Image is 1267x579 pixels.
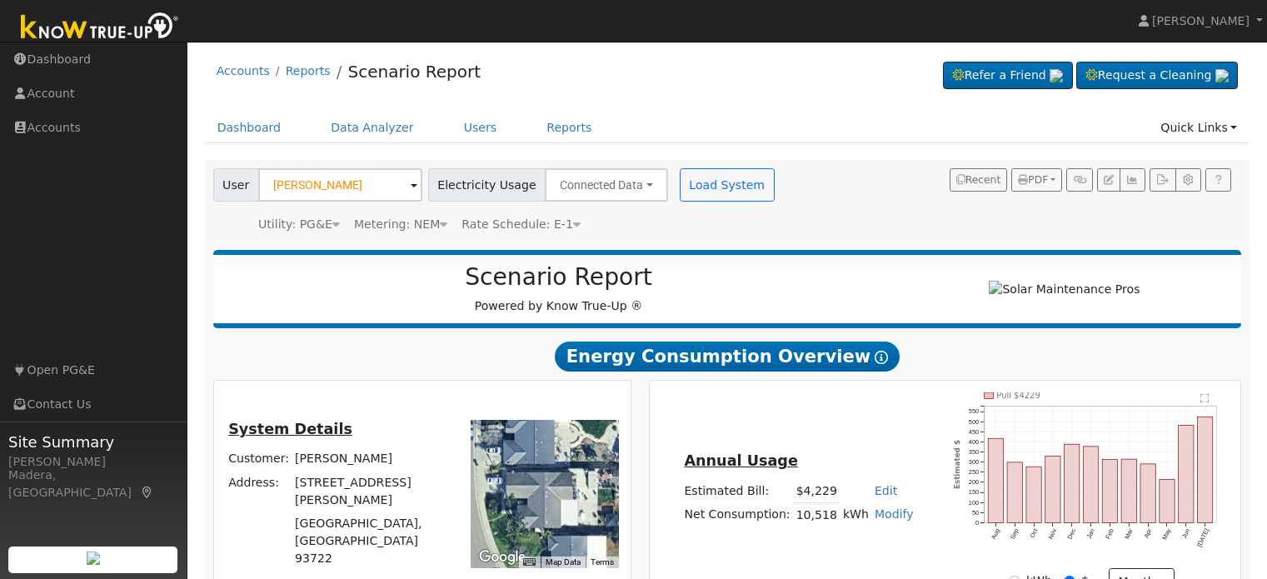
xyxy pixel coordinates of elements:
[950,168,1008,192] button: Recent
[969,468,979,476] text: 250
[969,478,979,486] text: 200
[969,458,979,466] text: 300
[1180,527,1191,540] text: Jun
[222,263,896,315] div: Powered by Know True-Up ®
[1045,457,1060,523] rect: onclick=""
[1050,69,1063,82] img: retrieve
[1066,168,1092,192] button: Generate Report Link
[990,527,1001,541] text: Aug
[1200,393,1210,403] text: 
[1026,467,1041,522] rect: onclick=""
[228,421,352,437] u: System Details
[988,438,1003,522] rect: onclick=""
[793,479,840,503] td: $4,229
[318,112,426,143] a: Data Analyzer
[1140,464,1155,523] rect: onclick=""
[1198,417,1213,522] rect: onclick=""
[1047,527,1059,541] text: Nov
[1018,174,1048,186] span: PDF
[969,438,979,446] text: 400
[545,168,668,202] button: Connected Data
[1066,527,1078,541] text: Dec
[226,447,292,471] td: Customer:
[205,112,294,143] a: Dashboard
[1205,168,1231,192] a: Help Link
[1120,168,1145,192] button: Multi-Series Graph
[12,9,187,47] img: Know True-Up
[8,453,178,471] div: [PERSON_NAME]
[1029,527,1040,539] text: Oct
[1076,62,1238,90] a: Request a Cleaning
[8,467,178,502] div: Madera, [GEOGRAPHIC_DATA]
[258,168,422,202] input: Select a User
[989,281,1140,298] img: Solar Maintenance Pros
[217,64,270,77] a: Accounts
[681,503,793,527] td: Net Consumption:
[475,547,530,568] img: Google
[428,168,546,202] span: Electricity Usage
[1123,527,1135,541] text: Mar
[1007,462,1022,523] rect: onclick=""
[975,519,979,527] text: 0
[1065,444,1080,522] rect: onclick=""
[969,428,979,436] text: 450
[292,471,448,512] td: [STREET_ADDRESS][PERSON_NAME]
[1105,527,1115,540] text: Feb
[954,440,962,489] text: Estimated $
[292,512,448,570] td: [GEOGRAPHIC_DATA], [GEOGRAPHIC_DATA] 93722
[230,263,887,292] h2: Scenario Report
[286,64,331,77] a: Reports
[475,547,530,568] a: Open this area in Google Maps (opens a new window)
[680,168,775,202] button: Load System
[1150,168,1175,192] button: Export Interval Data
[1195,527,1210,548] text: [DATE]
[8,431,178,453] span: Site Summary
[140,486,155,499] a: Map
[681,479,793,503] td: Estimated Bill:
[451,112,510,143] a: Users
[1097,168,1120,192] button: Edit User
[969,407,979,415] text: 550
[840,503,871,527] td: kWh
[1179,425,1194,522] rect: onclick=""
[997,391,1040,400] text: Pull $4229
[969,488,979,496] text: 150
[875,507,914,521] a: Modify
[1084,447,1099,523] rect: onclick=""
[969,418,979,426] text: 500
[1160,479,1175,522] rect: onclick=""
[347,62,481,82] a: Scenario Report
[1009,527,1020,541] text: Sep
[875,351,888,364] i: Show Help
[546,557,581,568] button: Map Data
[555,342,900,372] span: Energy Consumption Overview
[875,484,897,497] a: Edit
[1175,168,1201,192] button: Settings
[972,509,979,517] text: 50
[534,112,604,143] a: Reports
[684,452,797,469] u: Annual Usage
[793,503,840,527] td: 10,518
[969,499,979,507] text: 100
[1143,527,1154,540] text: Apr
[1011,168,1062,192] button: PDF
[292,447,448,471] td: [PERSON_NAME]
[1152,14,1250,27] span: [PERSON_NAME]
[1148,112,1250,143] a: Quick Links
[943,62,1073,90] a: Refer a Friend
[1085,527,1096,540] text: Jan
[591,557,614,567] a: Terms (opens in new tab)
[461,217,581,231] span: Alias: E1
[1103,459,1118,522] rect: onclick=""
[1161,527,1173,542] text: May
[226,471,292,512] td: Address:
[87,552,100,565] img: retrieve
[354,216,447,233] div: Metering: NEM
[969,448,979,456] text: 350
[258,216,340,233] div: Utility: PG&E
[1215,69,1229,82] img: retrieve
[523,557,535,568] button: Keyboard shortcuts
[213,168,259,202] span: User
[1121,459,1136,522] rect: onclick=""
